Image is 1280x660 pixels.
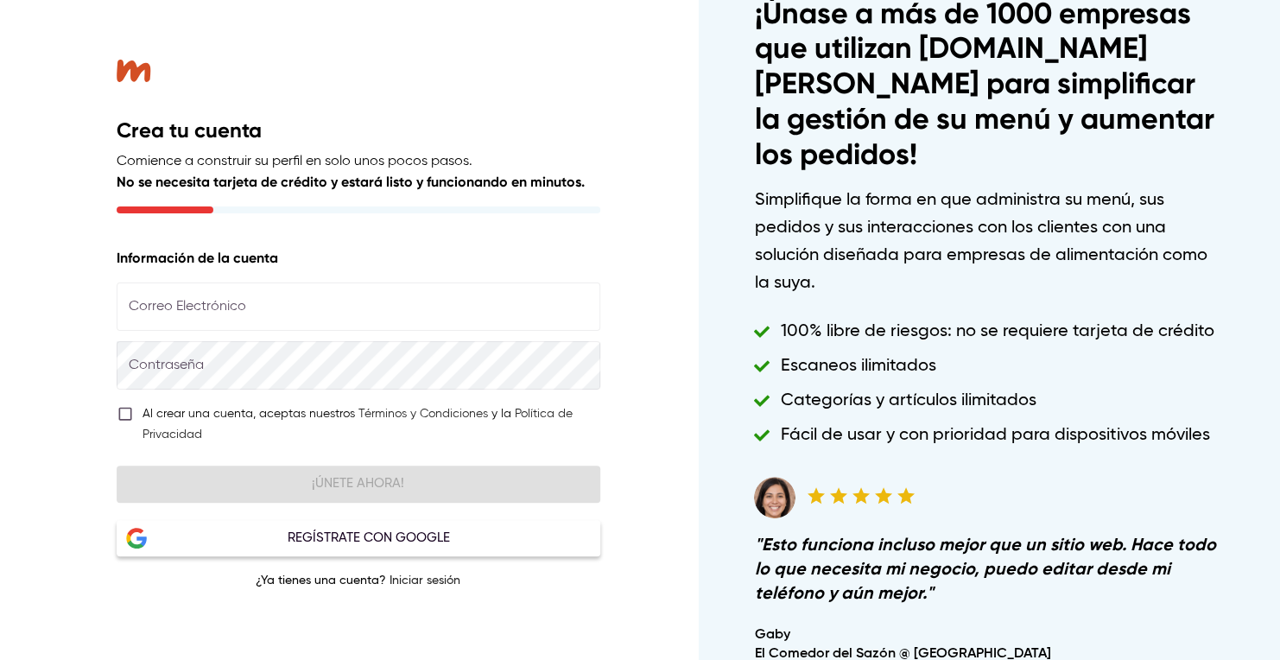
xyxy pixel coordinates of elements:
[780,318,1213,346] h6: 100% libre de riesgos: no se requiere tarjeta de crédito
[754,187,1225,297] h6: Simplifique la forma en que administra su menú, sus pedidos y sus interacciones con los clientes ...
[754,532,1225,605] h6: " Esto funciona incluso mejor que un sitio web. Hace todo lo que necesita mi negocio, puedo edita...
[358,408,488,420] a: Términos y Condiciones
[147,527,591,549] div: Regístrate con Google
[117,117,600,144] h2: Crea tu cuenta
[117,520,600,556] button: Google LogoRegístrate con Google
[117,248,600,269] p: Información de la cuenta
[117,151,600,172] p: Comience a construir su perfil en solo unos pocos pasos.
[143,403,600,445] div: Al crear una cuenta, aceptas nuestros y la
[780,422,1209,449] h6: Fácil de usar y con prioridad para dispositivos móviles
[117,172,600,193] p: No se necesita tarjeta de crédito y estará listo y funcionando en minutos.
[390,574,460,587] a: Iniciar sesión
[780,352,935,380] h6: Escaneos ilimitados
[780,387,1036,415] h6: Categorías y artículos ilimitados
[126,527,147,549] img: Google Logo
[117,574,600,588] p: ¿Ya tienes una cuenta?
[754,477,795,518] img: Testimonial avatar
